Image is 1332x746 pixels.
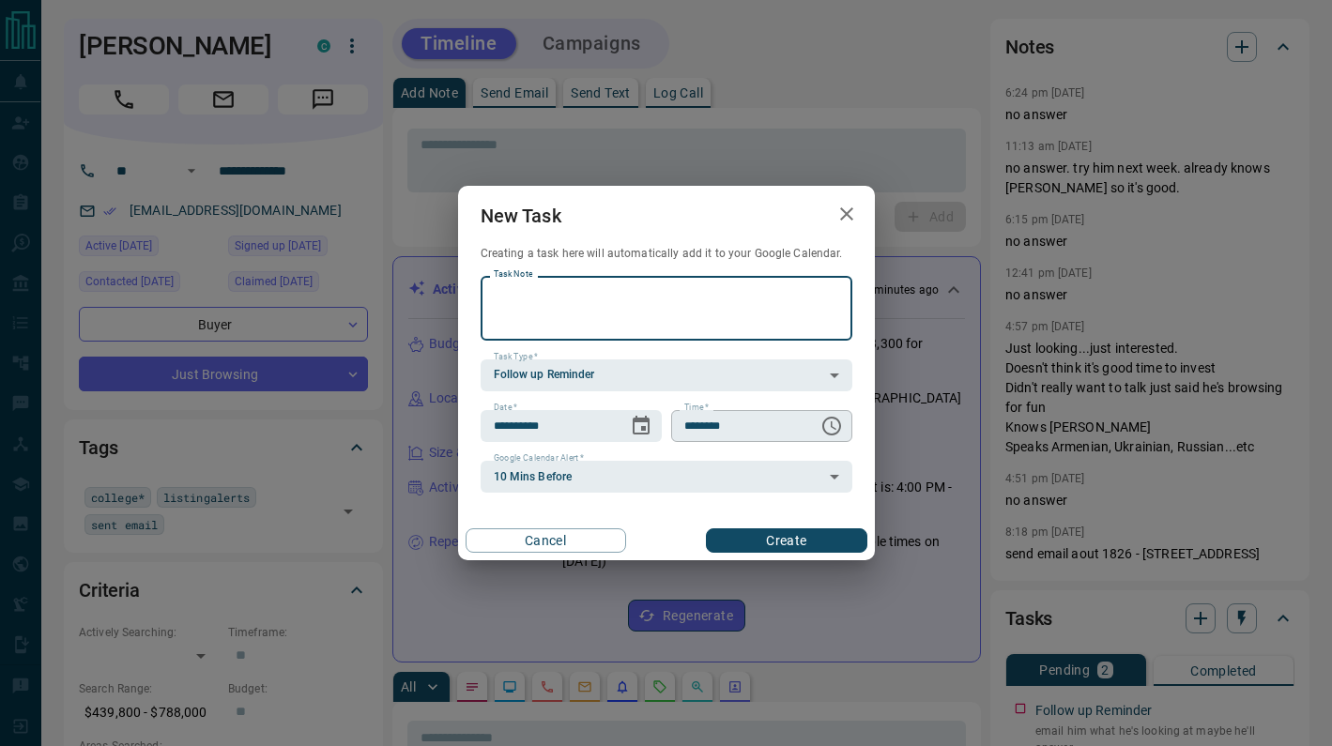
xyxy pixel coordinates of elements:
button: Create [706,528,866,553]
button: Choose date, selected date is Oct 16, 2025 [622,407,660,445]
label: Time [684,402,709,414]
button: Choose time, selected time is 6:00 AM [813,407,850,445]
label: Date [494,402,517,414]
h2: New Task [458,186,584,246]
div: 10 Mins Before [481,461,852,493]
div: Follow up Reminder [481,359,852,391]
label: Task Note [494,268,532,281]
label: Task Type [494,351,538,363]
label: Google Calendar Alert [494,452,584,464]
p: Creating a task here will automatically add it to your Google Calendar. [481,246,852,262]
button: Cancel [466,528,626,553]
